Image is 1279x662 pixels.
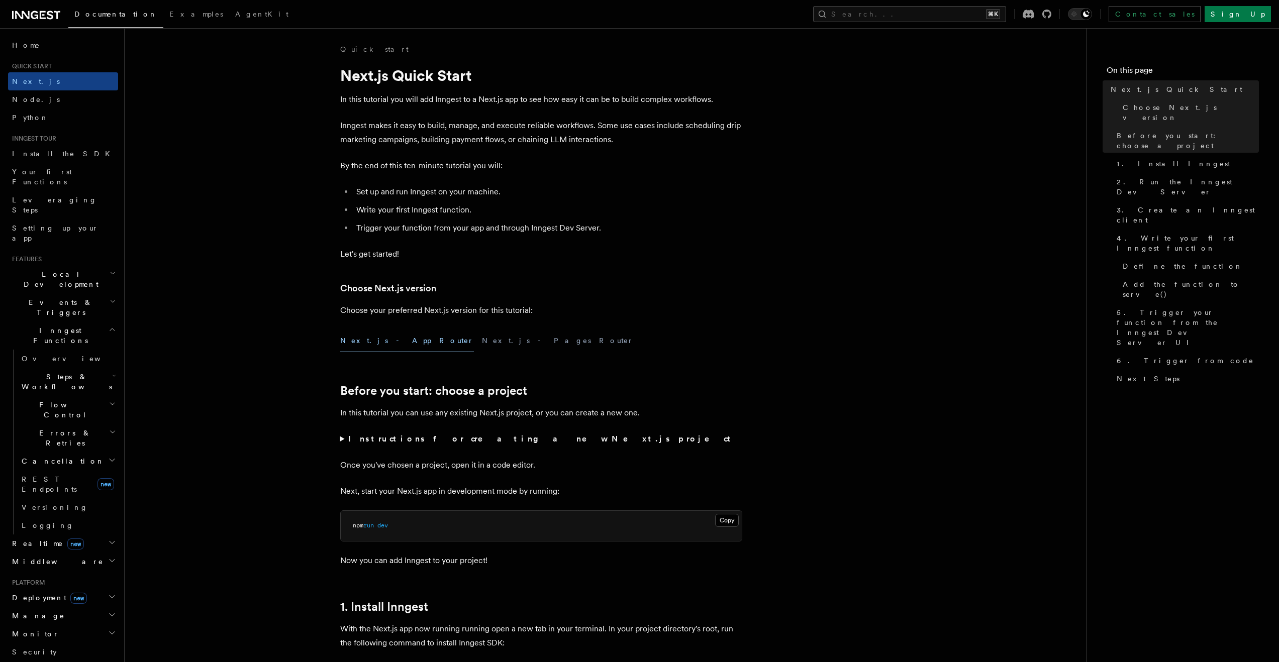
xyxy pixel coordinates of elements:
button: Errors & Retries [18,424,118,452]
button: Cancellation [18,452,118,470]
span: Realtime [8,538,84,548]
span: Next.js Quick Start [1111,84,1242,94]
a: Quick start [340,44,409,54]
a: Security [8,643,118,661]
a: Define the function [1119,257,1259,275]
span: Cancellation [18,456,105,466]
span: Install the SDK [12,150,116,158]
p: Once you've chosen a project, open it in a code editor. [340,458,742,472]
a: AgentKit [229,3,294,27]
span: Next Steps [1117,374,1179,384]
span: new [70,593,87,604]
button: Manage [8,607,118,625]
button: Next.js - App Router [340,329,474,352]
p: By the end of this ten-minute tutorial you will: [340,159,742,173]
a: 1. Install Inngest [340,600,428,614]
p: In this tutorial you will add Inngest to a Next.js app to see how easy it can be to build complex... [340,92,742,106]
h4: On this page [1107,64,1259,80]
p: Let's get started! [340,247,742,261]
span: Features [8,255,42,263]
a: Node.js [8,90,118,108]
span: new [67,538,84,549]
a: Next.js [8,72,118,90]
a: Home [8,36,118,54]
div: Inngest Functions [8,350,118,534]
span: Documentation [74,10,157,18]
a: 1. Install Inngest [1113,155,1259,173]
p: Now you can add Inngest to your project! [340,554,742,568]
a: Your first Functions [8,163,118,191]
a: Documentation [68,3,163,28]
button: Next.js - Pages Router [482,329,634,352]
a: 2. Run the Inngest Dev Server [1113,173,1259,201]
li: Trigger your function from your app and through Inngest Dev Server. [353,221,742,235]
button: Toggle dark mode [1068,8,1092,20]
a: Sign Up [1205,6,1271,22]
a: Logging [18,516,118,534]
span: 2. Run the Inngest Dev Server [1117,177,1259,197]
li: Write your first Inngest function. [353,203,742,217]
p: With the Next.js app now running running open a new tab in your terminal. In your project directo... [340,622,742,650]
span: Overview [22,355,125,363]
a: Overview [18,350,118,368]
a: Versioning [18,498,118,516]
span: 6. Trigger from code [1117,356,1254,366]
a: Before you start: choose a project [1113,127,1259,155]
a: Contact sales [1109,6,1201,22]
button: Deploymentnew [8,589,118,607]
a: Examples [163,3,229,27]
span: Leveraging Steps [12,196,97,214]
a: 3. Create an Inngest client [1113,201,1259,229]
a: Leveraging Steps [8,191,118,219]
p: Inngest makes it easy to build, manage, and execute reliable workflows. Some use cases include sc... [340,119,742,147]
span: Monitor [8,629,59,639]
h1: Next.js Quick Start [340,66,742,84]
a: Next Steps [1113,370,1259,388]
a: REST Endpointsnew [18,470,118,498]
button: Local Development [8,265,118,293]
span: Inngest tour [8,135,56,143]
p: Choose your preferred Next.js version for this tutorial: [340,303,742,317]
p: In this tutorial you can use any existing Next.js project, or you can create a new one. [340,406,742,420]
a: Install the SDK [8,145,118,163]
a: 6. Trigger from code [1113,352,1259,370]
button: Copy [715,514,739,527]
a: Before you start: choose a project [340,384,527,398]
button: Steps & Workflows [18,368,118,396]
span: Setting up your app [12,224,99,242]
span: Inngest Functions [8,325,109,346]
span: Your first Functions [12,168,72,186]
span: 3. Create an Inngest client [1117,205,1259,225]
span: Logging [22,521,74,529]
span: AgentKit [235,10,288,18]
strong: Instructions for creating a new Next.js project [348,434,735,444]
span: 5. Trigger your function from the Inngest Dev Server UI [1117,307,1259,348]
button: Monitor [8,625,118,643]
span: Flow Control [18,400,109,420]
a: Choose Next.js version [1119,98,1259,127]
span: new [97,478,114,490]
summary: Instructions for creating a new Next.js project [340,432,742,446]
span: dev [377,522,388,529]
button: Middleware [8,553,118,571]
a: Add the function to serve() [1119,275,1259,303]
span: REST Endpoints [22,475,77,493]
span: npm [353,522,363,529]
span: Choose Next.js version [1123,102,1259,123]
span: Versioning [22,503,88,511]
span: Security [12,648,57,656]
span: Define the function [1123,261,1243,271]
span: Next.js [12,77,60,85]
button: Events & Triggers [8,293,118,321]
button: Search...⌘K [813,6,1006,22]
li: Set up and run Inngest on your machine. [353,185,742,199]
span: Middleware [8,557,104,567]
span: Examples [169,10,223,18]
button: Realtimenew [8,534,118,553]
span: Local Development [8,269,110,289]
span: Manage [8,611,65,621]
a: Python [8,108,118,127]
span: Platform [8,579,45,587]
span: 1. Install Inngest [1117,159,1230,169]
span: Add the function to serve() [1123,279,1259,299]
